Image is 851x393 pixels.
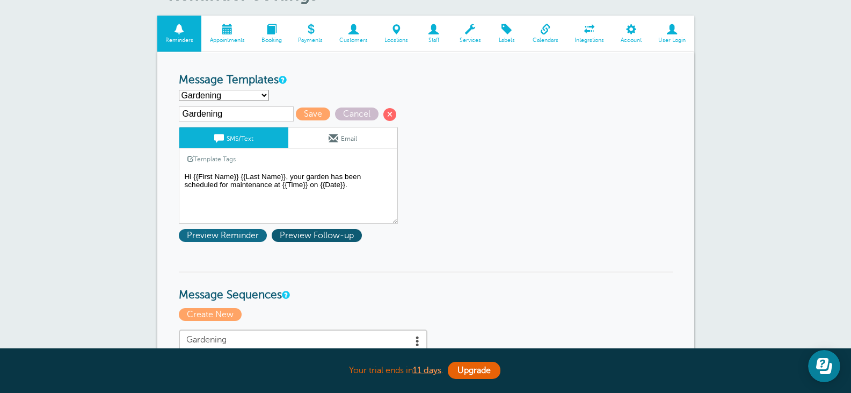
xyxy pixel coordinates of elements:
[201,16,253,52] a: Appointments
[179,170,398,224] textarea: Hi {{First Name}}, your appointment with Grow Further has been scheduled for {{Time}} on {{Date}}.
[179,308,242,321] span: Create New
[618,37,645,44] span: Account
[524,16,566,52] a: Calendars
[258,37,285,44] span: Booking
[489,16,524,52] a: Labels
[448,362,500,379] a: Upgrade
[179,231,272,240] a: Preview Reminder
[272,229,362,242] span: Preview Follow-up
[163,37,197,44] span: Reminders
[413,366,441,375] a: 11 days
[613,16,650,52] a: Account
[808,350,840,382] iframe: Resource center
[296,108,330,120] span: Save
[290,16,331,52] a: Payments
[650,16,694,52] a: User Login
[566,16,613,52] a: Integrations
[179,271,673,302] h3: Message Sequences
[656,37,689,44] span: User Login
[529,37,561,44] span: Calendars
[179,74,673,87] h3: Message Templates
[288,127,397,148] a: Email
[253,16,290,52] a: Booking
[207,37,248,44] span: Appointments
[335,109,383,119] a: Cancel
[282,291,288,298] a: Message Sequences allow you to setup multiple reminder schedules that can use different Message T...
[331,16,376,52] a: Customers
[179,330,427,388] a: Gardening Send the"Gardening"templateimmediatelyafter creating an appointment.Send the"Gardening ...
[157,359,694,382] div: Your trial ends in .
[456,37,484,44] span: Services
[416,16,451,52] a: Staff
[451,16,489,52] a: Services
[295,37,326,44] span: Payments
[179,106,294,122] input: Template Name
[186,335,420,345] span: Gardening
[179,229,267,242] span: Preview Reminder
[179,127,288,148] a: SMS/Text
[376,16,417,52] a: Locations
[296,109,335,119] a: Save
[179,148,244,169] a: Template Tags
[335,108,379,120] span: Cancel
[382,37,411,44] span: Locations
[421,37,446,44] span: Staff
[279,76,285,83] a: This is the wording for your reminder and follow-up messages. You can create multiple templates i...
[494,37,519,44] span: Labels
[272,231,365,240] a: Preview Follow-up
[337,37,371,44] span: Customers
[179,310,244,319] a: Create New
[572,37,607,44] span: Integrations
